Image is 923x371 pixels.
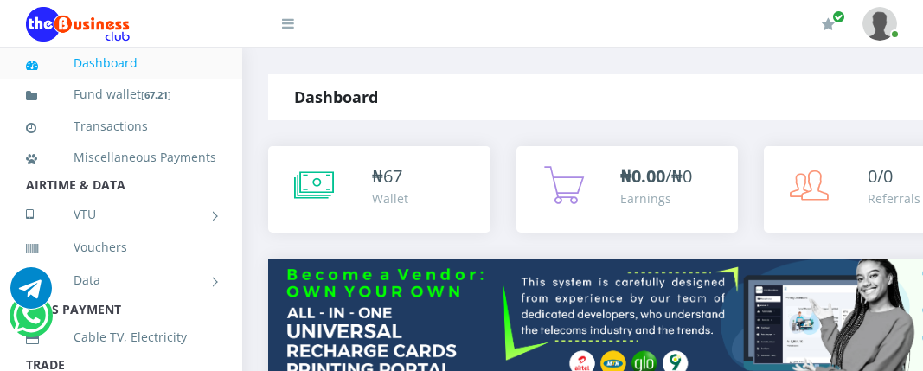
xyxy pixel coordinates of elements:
[822,17,835,31] i: Renew/Upgrade Subscription
[294,86,378,107] strong: Dashboard
[26,138,216,177] a: Miscellaneous Payments
[141,88,171,101] small: [ ]
[383,164,402,188] span: 67
[620,164,665,188] b: ₦0.00
[516,146,739,233] a: ₦0.00/₦0 Earnings
[26,106,216,146] a: Transactions
[26,193,216,236] a: VTU
[620,189,692,208] div: Earnings
[372,163,408,189] div: ₦
[26,227,216,267] a: Vouchers
[26,259,216,302] a: Data
[10,280,52,309] a: Chat for support
[26,317,216,357] a: Cable TV, Electricity
[372,189,408,208] div: Wallet
[620,164,692,188] span: /₦0
[144,88,168,101] b: 67.21
[832,10,845,23] span: Renew/Upgrade Subscription
[868,164,893,188] span: 0/0
[868,189,920,208] div: Referrals
[268,146,490,233] a: ₦67 Wallet
[862,7,897,41] img: User
[26,7,130,42] img: Logo
[13,308,48,336] a: Chat for support
[26,43,216,83] a: Dashboard
[26,74,216,115] a: Fund wallet[67.21]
